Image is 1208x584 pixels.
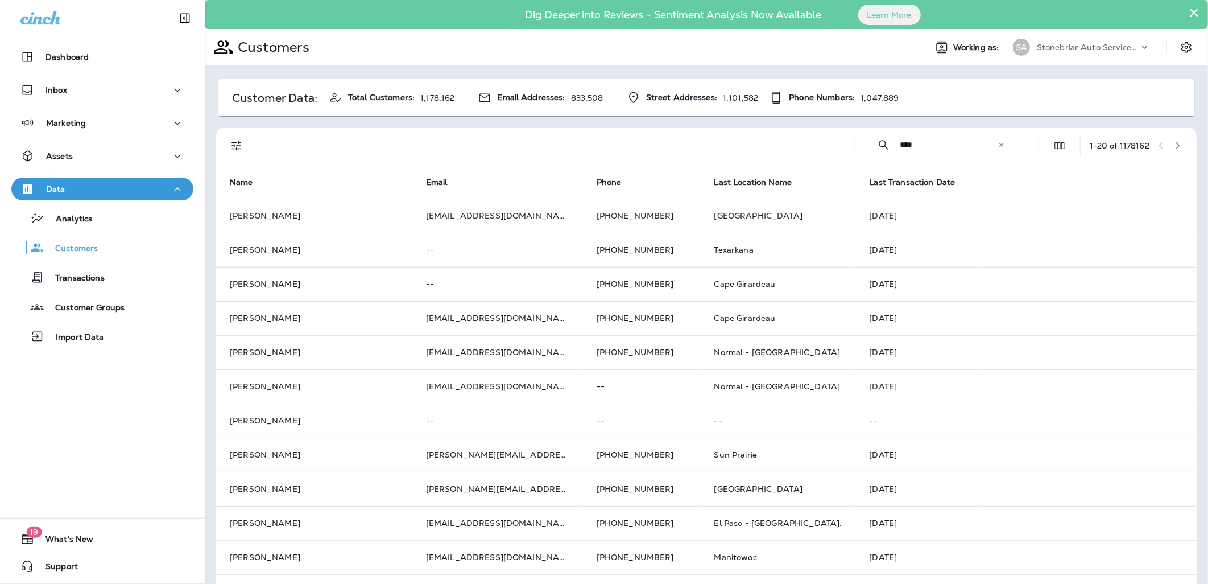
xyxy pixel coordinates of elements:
[597,177,636,187] span: Phone
[1048,134,1071,157] button: Edit Fields
[412,472,583,506] td: [PERSON_NAME][EMAIL_ADDRESS][PERSON_NAME][PERSON_NAME][DOMAIN_NAME]
[870,178,955,187] span: Last Transaction Date
[45,85,67,94] p: Inbox
[597,416,687,425] p: --
[216,506,412,540] td: [PERSON_NAME]
[714,313,776,323] span: Cape Girardeau
[26,527,42,538] span: 19
[11,295,193,319] button: Customer Groups
[583,540,701,574] td: [PHONE_NUMBER]
[583,267,701,301] td: [PHONE_NUMBER]
[11,79,193,101] button: Inbox
[225,134,248,157] button: Filters
[583,335,701,369] td: [PHONE_NUMBER]
[45,52,89,61] p: Dashboard
[723,93,758,102] p: 1,101,582
[583,472,701,506] td: [PHONE_NUMBER]
[789,93,855,102] span: Phone Numbers:
[232,93,317,102] p: Customer Data:
[216,267,412,301] td: [PERSON_NAME]
[11,178,193,200] button: Data
[953,43,1002,52] span: Working as:
[233,39,309,56] p: Customers
[714,347,841,357] span: Normal - [GEOGRAPHIC_DATA]
[11,46,193,68] button: Dashboard
[34,562,78,575] span: Support
[412,506,583,540] td: [EMAIL_ADDRESS][DOMAIN_NAME]
[44,273,105,284] p: Transactions
[412,335,583,369] td: [EMAIL_ADDRESS][DOMAIN_NAME]
[856,438,1197,472] td: [DATE]
[426,178,448,187] span: Email
[1037,43,1139,52] p: Stonebriar Auto Services Group
[230,178,253,187] span: Name
[348,93,415,102] span: Total Customers:
[44,244,98,254] p: Customers
[583,301,701,335] td: [PHONE_NUMBER]
[856,267,1197,301] td: [DATE]
[493,13,855,17] p: Dig Deeper into Reviews - Sentiment Analysis Now Available
[714,552,757,562] span: Manitowoc
[571,93,603,102] p: 833,508
[216,369,412,404] td: [PERSON_NAME]
[216,335,412,369] td: [PERSON_NAME]
[870,416,1183,425] p: --
[412,301,583,335] td: [EMAIL_ADDRESS][DOMAIN_NAME]
[870,177,970,187] span: Last Transaction Date
[856,369,1197,404] td: [DATE]
[216,404,412,438] td: [PERSON_NAME]
[856,540,1197,574] td: [DATE]
[714,450,758,460] span: Sun Prairie
[1176,37,1197,57] button: Settings
[426,245,569,254] p: --
[856,233,1197,267] td: [DATE]
[11,145,193,167] button: Assets
[216,233,412,267] td: [PERSON_NAME]
[412,199,583,233] td: [EMAIL_ADDRESS][DOMAIN_NAME]
[11,206,193,230] button: Analytics
[856,199,1197,233] td: [DATE]
[412,540,583,574] td: [EMAIL_ADDRESS][DOMAIN_NAME]
[46,118,86,128] p: Marketing
[714,211,802,221] span: [GEOGRAPHIC_DATA]
[216,472,412,506] td: [PERSON_NAME]
[216,540,412,574] td: [PERSON_NAME]
[714,416,842,425] p: --
[858,5,921,25] button: Learn More
[46,151,73,161] p: Assets
[714,279,776,289] span: Cape Girardeau
[597,178,622,187] span: Phone
[11,236,193,260] button: Customers
[11,555,193,578] button: Support
[1013,39,1030,56] div: SA
[861,93,899,102] p: 1,047,889
[412,369,583,404] td: [EMAIL_ADDRESS][DOMAIN_NAME]
[11,265,193,289] button: Transactions
[11,528,193,550] button: 19What's New
[426,279,569,289] p: --
[230,177,268,187] span: Name
[714,381,841,392] span: Normal - [GEOGRAPHIC_DATA]
[44,214,92,225] p: Analytics
[11,112,193,134] button: Marketing
[497,93,565,102] span: Email Addresses:
[583,199,701,233] td: [PHONE_NUMBER]
[412,438,583,472] td: [PERSON_NAME][EMAIL_ADDRESS][PERSON_NAME][DOMAIN_NAME]
[11,324,193,348] button: Import Data
[216,301,412,335] td: [PERSON_NAME]
[583,233,701,267] td: [PHONE_NUMBER]
[426,177,462,187] span: Email
[714,245,754,255] span: Texarkana
[714,177,807,187] span: Last Location Name
[714,178,792,187] span: Last Location Name
[714,518,842,528] span: El Paso - [GEOGRAPHIC_DATA].
[856,506,1197,540] td: [DATE]
[426,416,569,425] p: --
[646,93,717,102] span: Street Addresses:
[583,506,701,540] td: [PHONE_NUMBER]
[714,484,802,494] span: [GEOGRAPHIC_DATA]
[216,438,412,472] td: [PERSON_NAME]
[872,134,895,157] button: Collapse Search
[856,335,1197,369] td: [DATE]
[46,184,65,194] p: Data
